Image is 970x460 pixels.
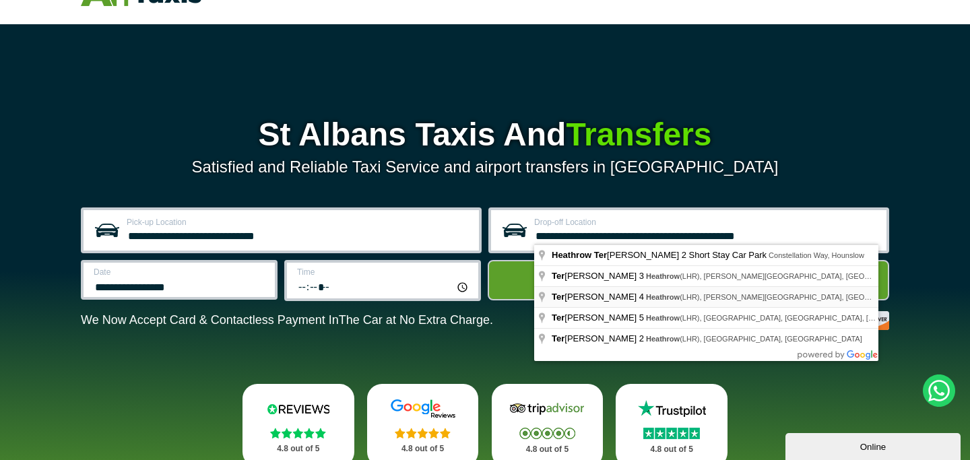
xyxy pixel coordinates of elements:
span: Heathrow [646,272,680,280]
span: [PERSON_NAME] 2 [552,333,646,343]
p: We Now Accept Card & Contactless Payment In [81,313,493,327]
img: Stars [519,428,575,439]
h1: St Albans Taxis And [81,119,889,151]
span: Ter [552,333,564,343]
label: Pick-up Location [127,218,471,226]
span: Heathrow Ter [552,250,607,260]
p: Satisfied and Reliable Taxi Service and airport transfers in [GEOGRAPHIC_DATA] [81,158,889,176]
p: 4.8 out of 5 [257,440,339,457]
span: Ter [552,292,564,302]
span: Transfers [566,117,711,152]
img: Stars [395,428,451,438]
span: Heathrow [646,293,680,301]
span: The Car at No Extra Charge. [339,313,493,327]
span: (LHR), [PERSON_NAME][GEOGRAPHIC_DATA], [GEOGRAPHIC_DATA] [646,272,923,280]
span: Ter [552,313,564,323]
span: [PERSON_NAME] 3 [552,271,646,281]
label: Time [297,268,470,276]
span: [PERSON_NAME] 5 [552,313,646,323]
label: Drop-off Location [534,218,878,226]
label: Date [94,268,267,276]
span: (LHR), [GEOGRAPHIC_DATA], [GEOGRAPHIC_DATA], [GEOGRAPHIC_DATA] [646,314,943,322]
span: [PERSON_NAME] 2 Short Stay Car Park [552,250,769,260]
span: Heathrow [646,314,680,322]
button: Get Quote [488,260,889,300]
img: Stars [270,428,326,438]
span: (LHR), [GEOGRAPHIC_DATA], [GEOGRAPHIC_DATA] [646,335,862,343]
span: Heathrow [646,335,680,343]
span: [PERSON_NAME] 4 [552,292,646,302]
p: 4.8 out of 5 [630,441,713,458]
img: Stars [643,428,700,439]
p: 4.8 out of 5 [382,440,464,457]
p: 4.8 out of 5 [507,441,589,458]
span: Constellation Way, Hounslow [769,251,864,259]
img: Tripadvisor [507,399,587,419]
iframe: chat widget [785,430,963,460]
img: Trustpilot [631,399,712,419]
span: (LHR), [PERSON_NAME][GEOGRAPHIC_DATA], [GEOGRAPHIC_DATA] [646,293,923,301]
img: Reviews.io [258,399,339,419]
img: Google [383,399,463,419]
span: Ter [552,271,564,281]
